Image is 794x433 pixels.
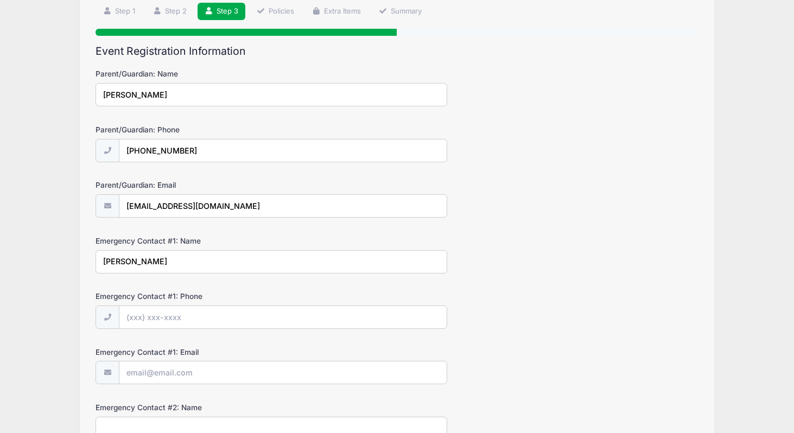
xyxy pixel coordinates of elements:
[96,235,296,246] label: Emergency Contact #1: Name
[119,139,447,162] input: (xxx) xxx-xxxx
[96,347,296,358] label: Emergency Contact #1: Email
[96,180,296,190] label: Parent/Guardian: Email
[96,45,698,58] h2: Event Registration Information
[145,3,194,21] a: Step 2
[96,68,296,79] label: Parent/Guardian: Name
[96,402,296,413] label: Emergency Contact #2: Name
[96,3,142,21] a: Step 1
[304,3,368,21] a: Extra Items
[96,124,296,135] label: Parent/Guardian: Phone
[198,3,246,21] a: Step 3
[119,361,447,384] input: email@email.com
[249,3,301,21] a: Policies
[119,305,447,329] input: (xxx) xxx-xxxx
[371,3,429,21] a: Summary
[119,194,447,218] input: email@email.com
[96,291,296,302] label: Emergency Contact #1: Phone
